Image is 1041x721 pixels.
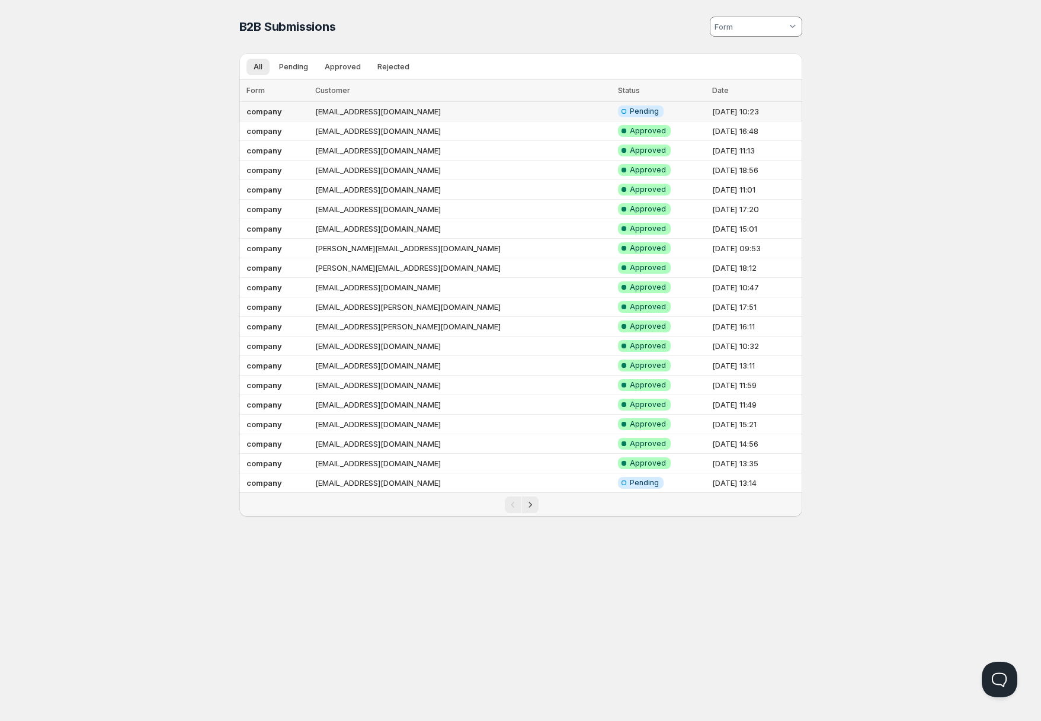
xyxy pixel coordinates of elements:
[246,322,282,331] b: company
[630,283,666,292] span: Approved
[312,258,614,278] td: [PERSON_NAME][EMAIL_ADDRESS][DOMAIN_NAME]
[246,146,282,155] b: company
[312,395,614,415] td: [EMAIL_ADDRESS][DOMAIN_NAME]
[630,478,659,488] span: Pending
[246,86,265,95] span: Form
[312,376,614,395] td: [EMAIL_ADDRESS][DOMAIN_NAME]
[246,380,282,390] b: company
[312,317,614,337] td: [EMAIL_ADDRESS][PERSON_NAME][DOMAIN_NAME]
[312,161,614,180] td: [EMAIL_ADDRESS][DOMAIN_NAME]
[630,361,666,370] span: Approved
[630,243,666,253] span: Approved
[312,180,614,200] td: [EMAIL_ADDRESS][DOMAIN_NAME]
[239,492,802,517] nav: Pagination
[312,239,614,258] td: [PERSON_NAME][EMAIL_ADDRESS][DOMAIN_NAME]
[630,107,659,116] span: Pending
[709,337,802,356] td: [DATE] 10:32
[312,219,614,239] td: [EMAIL_ADDRESS][DOMAIN_NAME]
[709,219,802,239] td: [DATE] 15:01
[312,473,614,493] td: [EMAIL_ADDRESS][DOMAIN_NAME]
[709,180,802,200] td: [DATE] 11:01
[377,62,409,72] span: Rejected
[712,86,729,95] span: Date
[630,126,666,136] span: Approved
[312,121,614,141] td: [EMAIL_ADDRESS][DOMAIN_NAME]
[709,278,802,297] td: [DATE] 10:47
[709,141,802,161] td: [DATE] 11:13
[709,121,802,141] td: [DATE] 16:48
[246,263,282,273] b: company
[312,278,614,297] td: [EMAIL_ADDRESS][DOMAIN_NAME]
[709,161,802,180] td: [DATE] 18:56
[246,459,282,468] b: company
[312,200,614,219] td: [EMAIL_ADDRESS][DOMAIN_NAME]
[246,439,282,448] b: company
[709,454,802,473] td: [DATE] 13:35
[246,341,282,351] b: company
[246,243,282,253] b: company
[279,62,308,72] span: Pending
[312,337,614,356] td: [EMAIL_ADDRESS][DOMAIN_NAME]
[709,239,802,258] td: [DATE] 09:53
[246,419,282,429] b: company
[312,297,614,317] td: [EMAIL_ADDRESS][PERSON_NAME][DOMAIN_NAME]
[709,395,802,415] td: [DATE] 11:49
[246,283,282,292] b: company
[312,141,614,161] td: [EMAIL_ADDRESS][DOMAIN_NAME]
[312,415,614,434] td: [EMAIL_ADDRESS][DOMAIN_NAME]
[630,165,666,175] span: Approved
[709,434,802,454] td: [DATE] 14:56
[246,400,282,409] b: company
[630,459,666,468] span: Approved
[325,62,361,72] span: Approved
[630,146,666,155] span: Approved
[709,317,802,337] td: [DATE] 16:11
[709,473,802,493] td: [DATE] 13:14
[709,376,802,395] td: [DATE] 11:59
[246,126,282,136] b: company
[312,454,614,473] td: [EMAIL_ADDRESS][DOMAIN_NAME]
[709,200,802,219] td: [DATE] 17:20
[246,204,282,214] b: company
[246,107,282,116] b: company
[246,361,282,370] b: company
[630,439,666,448] span: Approved
[630,204,666,214] span: Approved
[312,356,614,376] td: [EMAIL_ADDRESS][DOMAIN_NAME]
[630,419,666,429] span: Approved
[315,86,350,95] span: Customer
[312,102,614,121] td: [EMAIL_ADDRESS][DOMAIN_NAME]
[312,434,614,454] td: [EMAIL_ADDRESS][DOMAIN_NAME]
[709,102,802,121] td: [DATE] 10:23
[630,302,666,312] span: Approved
[246,165,282,175] b: company
[982,662,1017,697] iframe: Help Scout Beacon - Open
[630,322,666,331] span: Approved
[709,356,802,376] td: [DATE] 13:11
[246,302,282,312] b: company
[630,185,666,194] span: Approved
[709,258,802,278] td: [DATE] 18:12
[709,415,802,434] td: [DATE] 15:21
[246,224,282,233] b: company
[709,297,802,317] td: [DATE] 17:51
[630,224,666,233] span: Approved
[618,86,640,95] span: Status
[239,20,336,34] span: B2B Submissions
[713,17,787,36] input: Form
[630,380,666,390] span: Approved
[254,62,262,72] span: All
[630,400,666,409] span: Approved
[246,478,282,488] b: company
[630,263,666,273] span: Approved
[630,341,666,351] span: Approved
[246,185,282,194] b: company
[522,496,539,513] button: Next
